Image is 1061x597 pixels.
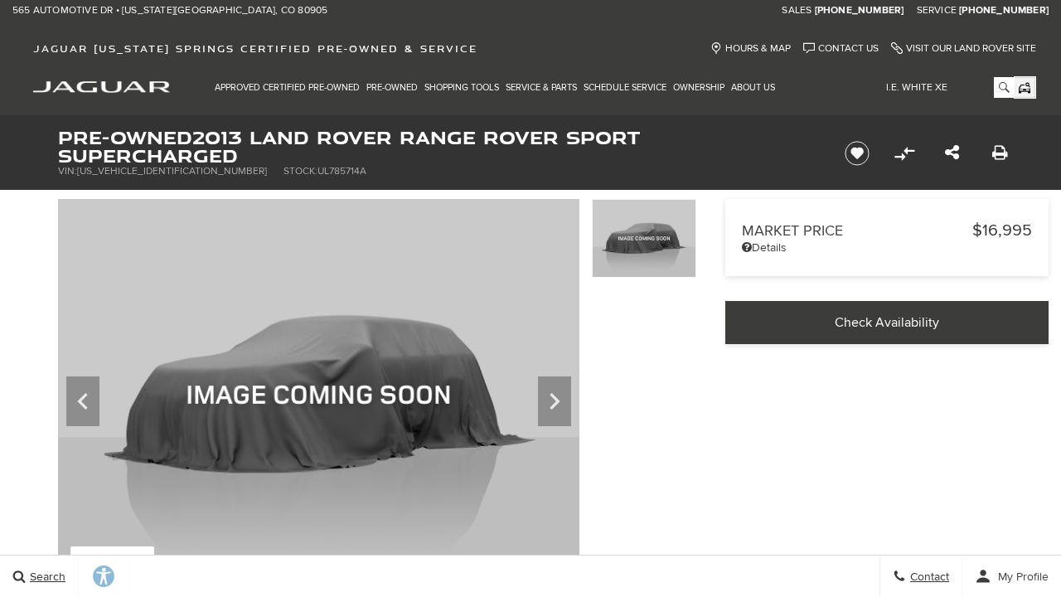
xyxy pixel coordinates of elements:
a: 565 Automotive Dr • [US_STATE][GEOGRAPHIC_DATA], CO 80905 [12,4,327,17]
a: Visit Our Land Rover Site [891,42,1036,55]
span: Service [917,4,957,17]
button: Save vehicle [839,140,875,167]
span: Jaguar [US_STATE] Springs Certified Pre-Owned & Service [33,42,477,55]
input: i.e. White XE [874,77,1014,98]
a: Details [742,240,1032,255]
button: user-profile-menu [962,556,1061,597]
a: Print this Pre-Owned 2013 Land Rover Range Rover Sport Supercharged [992,143,1008,163]
a: Ownership [670,73,728,102]
strong: Pre-Owned [58,124,192,150]
span: Check Availability [835,314,939,331]
span: $16,995 [972,221,1032,240]
img: Used 2013 Fuji White Land Rover Supercharged image 1 [592,199,696,278]
span: Stock: [283,165,317,177]
span: VIN: [58,165,77,177]
a: Check Availability [725,301,1049,344]
a: Share this Pre-Owned 2013 Land Rover Range Rover Sport Supercharged [945,143,959,163]
a: Service & Parts [502,73,580,102]
a: Approved Certified Pre-Owned [211,73,363,102]
a: About Us [728,73,778,102]
a: jaguar [33,79,170,93]
span: Search [26,570,65,584]
span: [US_VEHICLE_IDENTIFICATION_NUMBER] [77,165,267,177]
a: Contact Us [803,42,879,55]
span: UL785714A [317,165,366,177]
button: Compare vehicle [892,141,917,166]
div: (1) Photos [70,546,154,578]
span: Contact [906,570,949,584]
h1: 2013 Land Rover Range Rover Sport Supercharged [58,129,816,165]
a: Market Price $16,995 [742,221,1032,240]
a: [PHONE_NUMBER] [959,4,1049,17]
a: Schedule Service [580,73,670,102]
img: Used 2013 Fuji White Land Rover Supercharged image 1 [58,199,579,590]
a: Hours & Map [710,42,791,55]
nav: Main Navigation [211,73,778,102]
a: Jaguar [US_STATE] Springs Certified Pre-Owned & Service [25,42,486,55]
a: Pre-Owned [363,73,421,102]
a: [PHONE_NUMBER] [815,4,904,17]
span: Sales [782,4,811,17]
span: My Profile [991,570,1049,584]
span: Market Price [742,222,972,240]
img: Jaguar [33,81,170,93]
a: Shopping Tools [421,73,502,102]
